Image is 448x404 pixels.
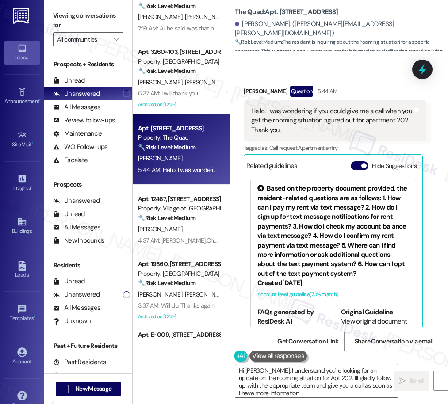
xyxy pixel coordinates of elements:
strong: 🔧 Risk Level: Medium [138,214,195,222]
div: Maintenance [53,129,102,138]
div: All Messages [53,223,100,232]
span: • [31,183,32,190]
button: Share Conversation via email [349,332,439,351]
div: Past + Future Residents [44,341,132,351]
div: 3:37 AM: Will do. Thanks again [138,301,214,309]
div: 6:37 AM: I will thank you [138,89,198,97]
i:  [114,36,119,43]
a: Leads [4,258,40,282]
div: Apt. 19860, [STREET_ADDRESS][PERSON_NAME] [138,259,220,269]
div: Created [DATE] [257,278,409,288]
span: [PERSON_NAME] [138,13,185,21]
label: Hide Suggestions [372,161,417,171]
div: Past Residents [53,358,107,367]
div: Prospects + Residents [44,60,132,69]
strong: 🔧 Risk Level: Medium [138,279,195,287]
span: Send [410,376,423,385]
span: Call request , [269,144,299,152]
div: Based on the property document provided, the resident-related questions are as follows: 1. How ca... [257,184,409,278]
a: Site Visit • [4,128,40,152]
span: • [34,314,35,320]
textarea: Hi [PERSON_NAME], I understand you're looking for an update on the rooming situation for Apt 202.... [235,364,398,397]
div: Archived on [DATE] [137,311,221,322]
i:  [65,385,72,393]
strong: 🔧 Risk Level: Medium [235,38,282,46]
div: All Messages [53,103,100,112]
div: Property: [GEOGRAPHIC_DATA] [138,269,220,278]
div: New Inbounds [53,236,104,245]
div: Unread [53,277,85,286]
strong: 🔧 Risk Level: Medium [138,67,195,75]
div: Apt. [STREET_ADDRESS] [138,124,220,133]
div: Future Residents [53,371,113,380]
div: [PERSON_NAME] [244,86,426,100]
strong: 🔧 Risk Level: Medium [138,2,195,10]
div: Hello. I was wondering if you could give me a call when you get the rooming situation figured out... [251,107,412,135]
div: View original document here [341,317,409,345]
div: All Messages [53,303,100,313]
strong: 🔧 Risk Level: Medium [138,143,195,151]
div: WO Follow-ups [53,142,107,152]
div: Unanswered [53,290,100,299]
span: : The resident is inquiring about the 'rooming situation' for a specific apartment. This suggests... [235,38,448,66]
span: [PERSON_NAME] [185,290,229,298]
div: Residents [44,261,132,270]
span: [PERSON_NAME] [138,154,182,162]
a: Inbox [4,41,40,65]
input: All communities [57,32,109,46]
div: 7:19 AM: All he said was that he had to order new burners for the stove. He didn't know when he w... [138,24,429,32]
div: Property: Village at [GEOGRAPHIC_DATA] [138,204,220,213]
label: Viewing conversations for [53,9,123,32]
span: Get Conversation Link [277,337,338,346]
span: [PERSON_NAME] [138,290,185,298]
span: [PERSON_NAME] [185,78,229,86]
button: Get Conversation Link [272,332,344,351]
span: [PERSON_NAME] [185,13,229,21]
div: Escalate [53,156,88,165]
div: Archived on [DATE] [137,99,221,110]
div: Property: The Montavilla [138,340,220,349]
div: Related guidelines [246,161,298,174]
div: Prospects [44,180,132,189]
div: [PERSON_NAME]. ([PERSON_NAME][EMAIL_ADDRESS][PERSON_NAME][DOMAIN_NAME]) [235,19,441,38]
div: Unanswered [53,89,100,99]
img: ResiDesk Logo [13,8,31,24]
div: Unread [53,76,85,85]
a: Buildings [4,214,40,238]
b: Original Guideline [341,308,393,316]
a: Templates • [4,301,40,325]
span: New Message [75,384,111,393]
div: Apt. 12467, [STREET_ADDRESS][PERSON_NAME] [138,194,220,204]
div: Apt. 3260~103, [STREET_ADDRESS] [138,47,220,57]
span: [PERSON_NAME] [138,78,185,86]
div: Account level guideline ( 70 % match) [257,290,409,299]
span: • [39,97,41,103]
i:  [399,377,406,385]
button: Send [394,371,429,391]
span: Share Conversation via email [355,337,433,346]
div: Review follow-ups [53,116,115,125]
b: FAQs generated by ResiDesk AI [257,308,314,326]
div: Property: The Quad [138,133,220,142]
a: Insights • [4,171,40,195]
div: Question [290,86,314,97]
button: New Message [56,382,121,396]
div: Unread [53,210,85,219]
div: Unanswered [53,196,100,206]
div: Property: [GEOGRAPHIC_DATA] [138,57,220,66]
span: Apartment entry [298,144,337,152]
div: 4:37 AM: [PERSON_NAME],Changed a part was working for a short time...Still keeps flushing by it s... [138,236,394,244]
b: The Quad: Apt. [STREET_ADDRESS] [235,8,338,17]
div: 5:44 AM [315,87,337,96]
a: Account [4,345,40,369]
span: [PERSON_NAME] [138,225,182,233]
div: Tagged as: [244,141,426,154]
span: • [32,140,33,146]
div: Apt. E~009, [STREET_ADDRESS] [138,330,220,339]
div: Unknown [53,316,91,326]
